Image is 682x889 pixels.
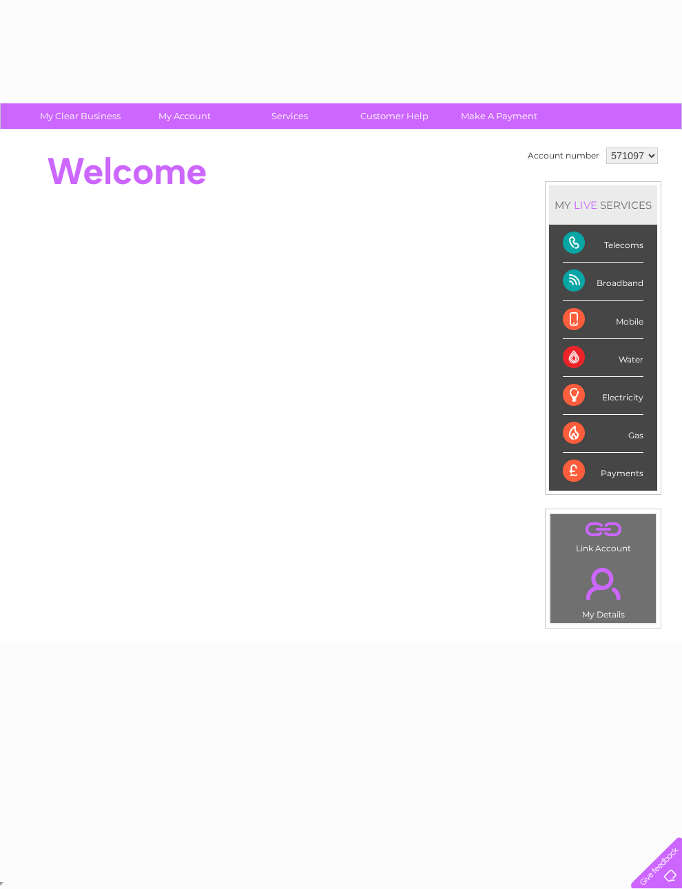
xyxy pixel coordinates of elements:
[338,103,451,129] a: Customer Help
[128,103,242,129] a: My Account
[563,377,643,415] div: Electricity
[563,263,643,300] div: Broadband
[233,103,347,129] a: Services
[524,144,603,167] td: Account number
[442,103,556,129] a: Make A Payment
[554,518,652,542] a: .
[550,556,657,624] td: My Details
[563,453,643,490] div: Payments
[571,198,600,212] div: LIVE
[563,415,643,453] div: Gas
[554,560,652,608] a: .
[550,513,657,557] td: Link Account
[563,339,643,377] div: Water
[23,103,137,129] a: My Clear Business
[563,225,643,263] div: Telecoms
[563,301,643,339] div: Mobile
[549,185,657,225] div: MY SERVICES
